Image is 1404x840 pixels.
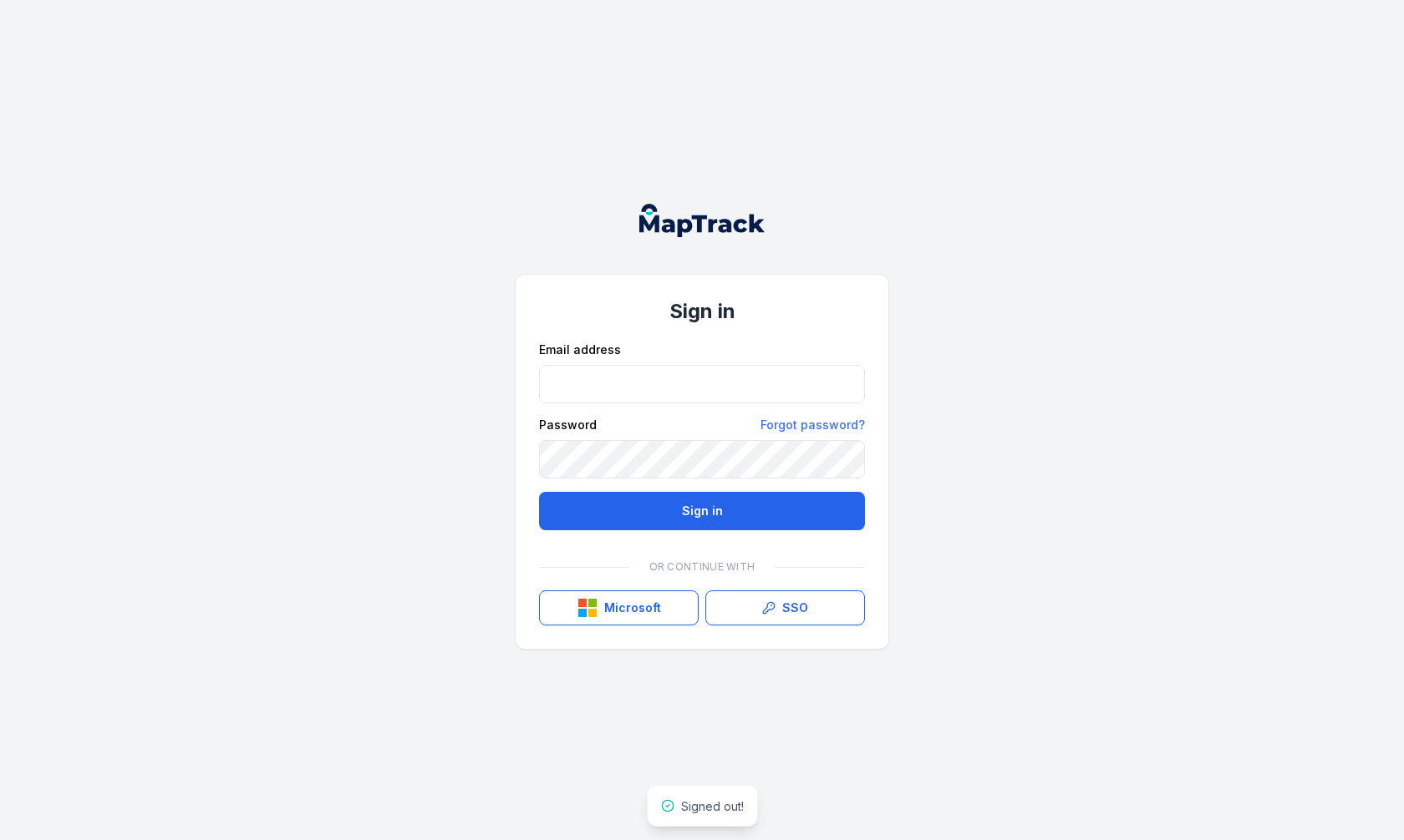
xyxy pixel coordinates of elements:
[539,417,597,433] label: Password
[539,550,865,584] div: Or continue with
[613,204,791,237] nav: Global
[539,492,865,530] button: Sign in
[539,298,865,325] h1: Sign in
[705,590,865,625] a: SSO
[539,590,699,625] button: Microsoft
[681,799,744,813] span: Signed out!
[539,342,621,358] label: Email address
[760,417,865,433] a: Forgot password?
